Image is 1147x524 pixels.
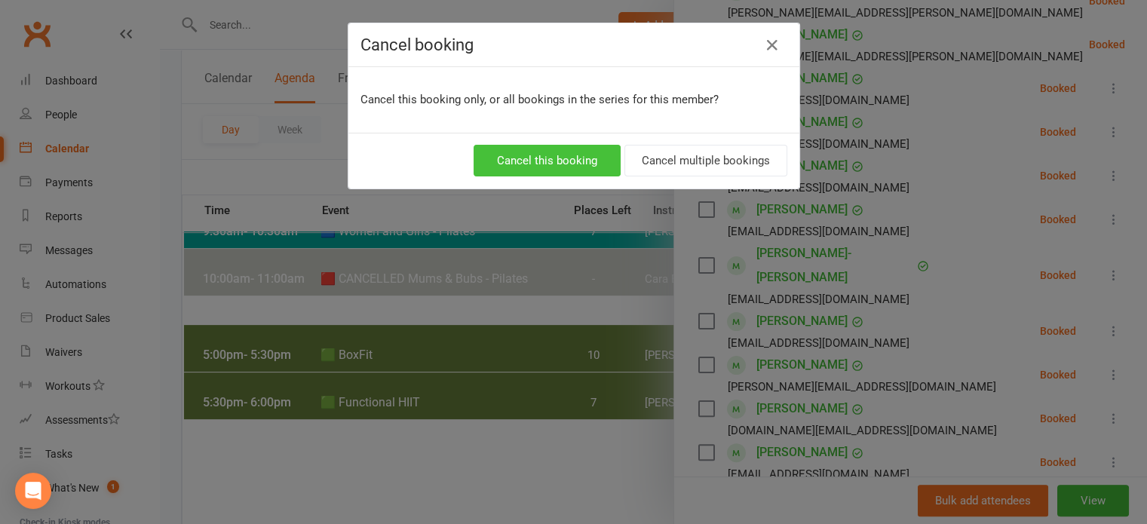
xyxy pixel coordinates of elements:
h4: Cancel booking [360,35,787,54]
button: Close [760,33,784,57]
button: Cancel this booking [474,145,621,176]
div: Open Intercom Messenger [15,473,51,509]
button: Cancel multiple bookings [624,145,787,176]
p: Cancel this booking only, or all bookings in the series for this member? [360,90,787,109]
